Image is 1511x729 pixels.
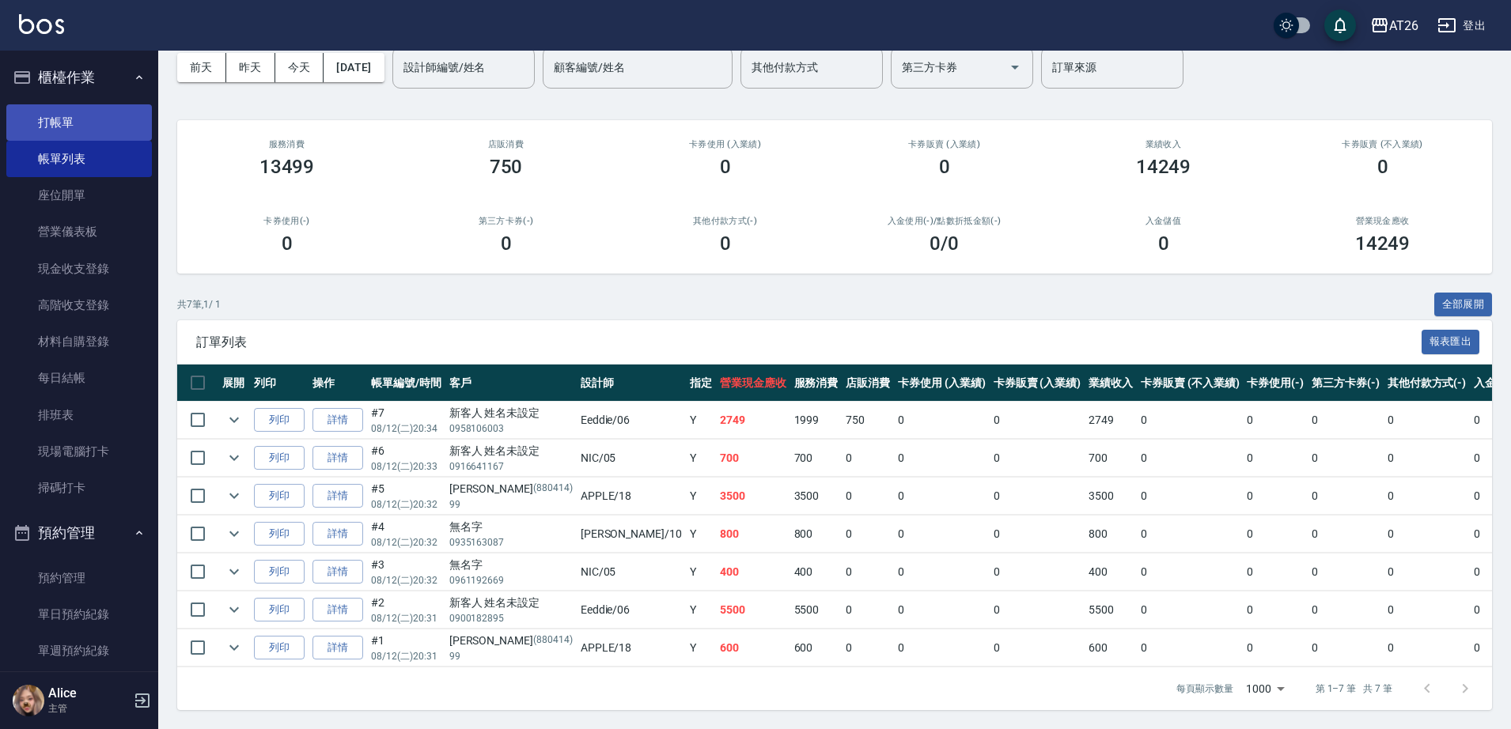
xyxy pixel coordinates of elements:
td: 800 [1085,516,1137,553]
a: 詳情 [312,484,363,508]
a: 單週預約紀錄 [6,633,152,669]
button: expand row [222,484,246,508]
td: Y [686,516,716,553]
td: 0 [1137,553,1243,591]
a: 座位開單 [6,177,152,213]
th: 客戶 [445,364,577,402]
td: 0 [842,629,894,667]
td: 0 [1137,478,1243,515]
button: expand row [222,408,246,432]
td: [PERSON_NAME] /10 [577,516,686,553]
a: 營業儀表板 [6,213,152,250]
td: 3500 [716,478,790,515]
p: 主管 [48,701,129,716]
h3: 0 /0 [930,232,959,255]
td: 0 [1243,553,1308,591]
td: 0 [842,591,894,629]
button: 列印 [254,598,305,622]
th: 卡券販賣 (入業績) [990,364,1085,402]
td: 700 [790,440,843,477]
td: #1 [367,629,445,667]
th: 操作 [309,364,367,402]
button: expand row [222,446,246,470]
td: 0 [1243,629,1308,667]
th: 業績收入 [1085,364,1137,402]
td: Eeddie /06 [577,402,686,439]
h2: 卡券使用 (入業績) [634,139,816,149]
p: 08/12 (二) 20:33 [371,459,441,474]
td: Eeddie /06 [577,591,686,629]
button: 列印 [254,484,305,508]
td: #6 [367,440,445,477]
td: 0 [1308,516,1384,553]
td: 0 [1308,478,1384,515]
th: 第三方卡券(-) [1308,364,1384,402]
td: Y [686,591,716,629]
p: 99 [449,649,573,663]
h2: 入金儲值 [1073,216,1254,226]
h2: 卡券販賣 (不入業績) [1292,139,1473,149]
td: #2 [367,591,445,629]
img: Logo [19,14,64,34]
h3: 0 [720,232,731,255]
td: 0 [1243,440,1308,477]
a: 詳情 [312,408,363,432]
div: 新客人 姓名未設定 [449,443,573,459]
div: [PERSON_NAME] [449,633,573,649]
div: 新客人 姓名未設定 [449,595,573,611]
td: 0 [842,553,894,591]
td: 0 [1384,440,1471,477]
td: 0 [894,478,990,515]
p: 08/12 (二) 20:32 [371,573,441,587]
td: 800 [790,516,843,553]
td: 0 [894,553,990,591]
td: 0 [1137,629,1243,667]
td: 0 [1384,553,1471,591]
td: 0 [1384,629,1471,667]
p: 0958106003 [449,421,573,436]
td: 2749 [1085,402,1137,439]
td: 0 [1308,402,1384,439]
th: 店販消費 [842,364,894,402]
button: 列印 [254,560,305,584]
td: 0 [1243,516,1308,553]
td: 0 [842,516,894,553]
h2: 其他付款方式(-) [634,216,816,226]
p: 0935163087 [449,535,573,550]
button: expand row [222,522,246,546]
p: 08/12 (二) 20:31 [371,649,441,663]
td: 0 [1384,516,1471,553]
td: 0 [1137,591,1243,629]
td: 0 [1137,516,1243,553]
a: 材料自購登錄 [6,323,152,360]
h3: 750 [490,156,523,178]
td: 0 [1243,591,1308,629]
td: 0 [990,478,1085,515]
button: expand row [222,636,246,659]
td: #7 [367,402,445,439]
td: 0 [1308,553,1384,591]
td: 0 [1384,402,1471,439]
p: 08/12 (二) 20:31 [371,611,441,625]
button: [DATE] [324,53,384,82]
td: 0 [842,478,894,515]
td: NIC /05 [577,553,686,591]
span: 訂單列表 [196,334,1422,350]
td: 5500 [790,591,843,629]
button: 列印 [254,446,305,470]
td: 700 [716,440,790,477]
button: 列印 [254,636,305,660]
th: 卡券使用 (入業績) [894,364,990,402]
td: 400 [790,553,843,591]
td: 5500 [1085,591,1137,629]
div: [PERSON_NAME] [449,481,573,497]
h2: 卡券販賣 (入業績) [854,139,1035,149]
td: APPLE /18 [577,629,686,667]
td: 2749 [716,402,790,439]
a: 詳情 [312,636,363,660]
td: #5 [367,478,445,515]
td: 3500 [1085,478,1137,515]
h2: 第三方卡券(-) [415,216,596,226]
button: 報表匯出 [1422,330,1480,354]
td: 0 [894,440,990,477]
